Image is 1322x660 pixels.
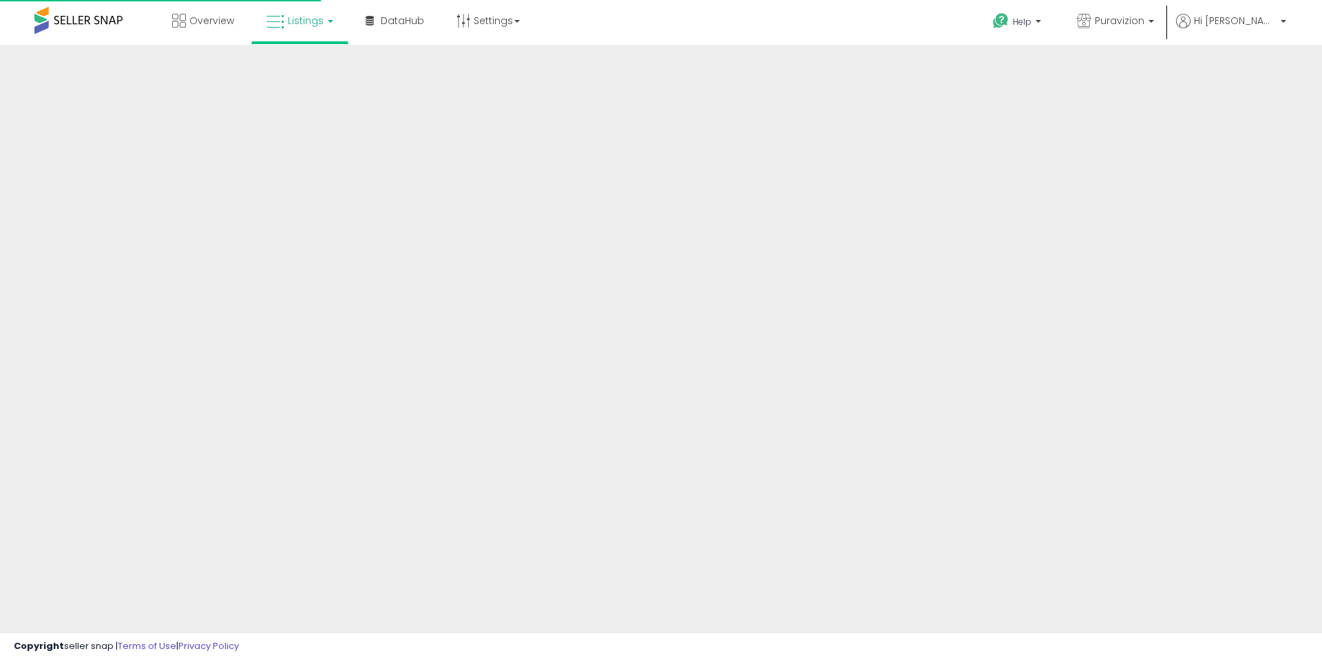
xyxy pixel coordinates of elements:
[1095,14,1144,28] span: Puravizion
[381,14,424,28] span: DataHub
[1194,14,1277,28] span: Hi [PERSON_NAME]
[982,2,1055,45] a: Help
[1176,14,1286,45] a: Hi [PERSON_NAME]
[288,14,324,28] span: Listings
[189,14,234,28] span: Overview
[992,12,1009,30] i: Get Help
[1013,16,1031,28] span: Help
